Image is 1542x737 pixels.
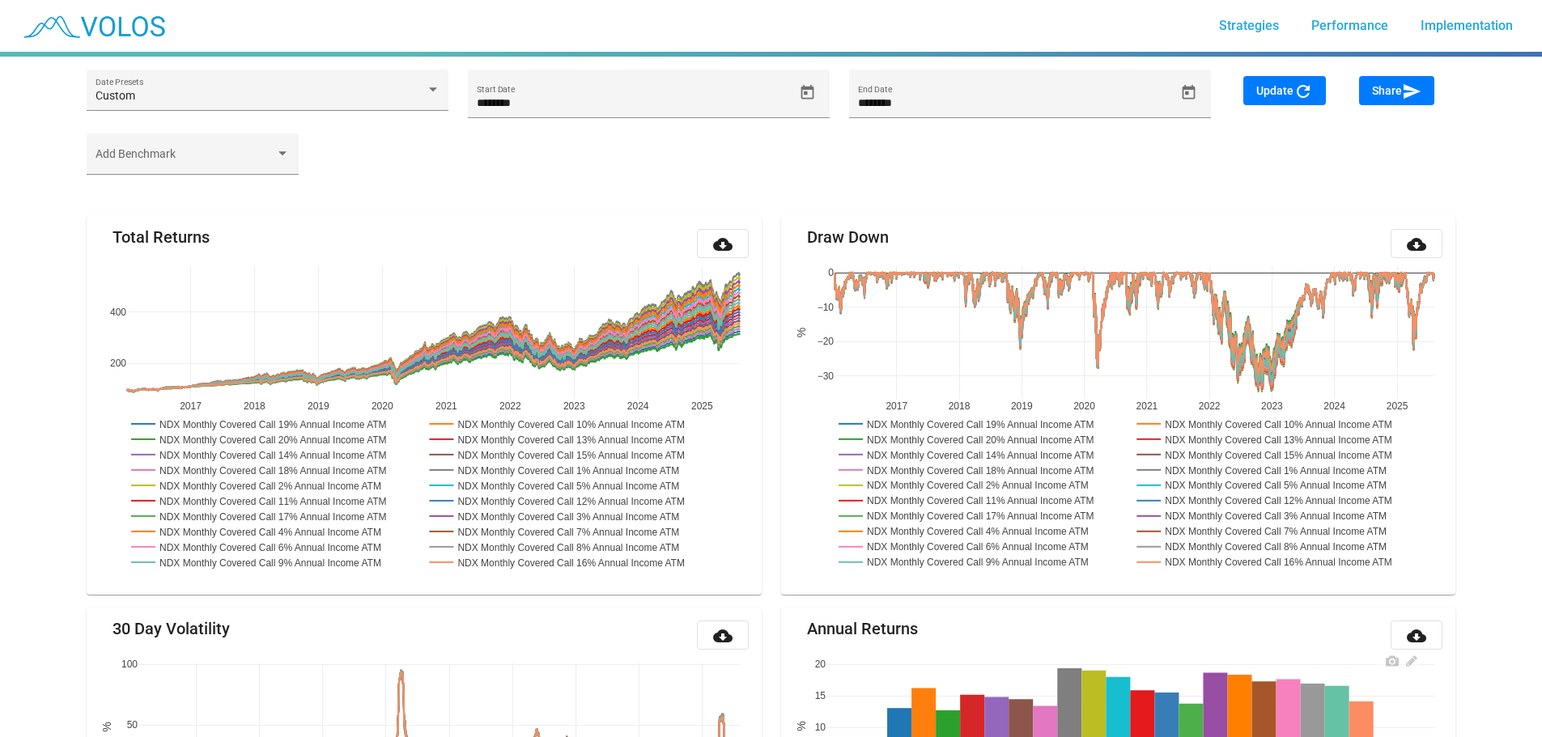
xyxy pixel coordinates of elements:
[1175,78,1203,107] button: Open calendar
[807,621,918,637] mat-card-title: Annual Returns
[1407,235,1426,254] mat-icon: cloud_download
[1311,18,1388,33] span: Performance
[1421,18,1513,33] span: Implementation
[1219,18,1279,33] span: Strategies
[1359,76,1434,105] button: Share
[13,6,173,46] img: blue_transparent.png
[1408,11,1526,40] a: Implementation
[113,229,210,245] mat-card-title: Total Returns
[1372,84,1421,97] span: Share
[96,89,135,102] span: Custom
[1402,82,1421,101] mat-icon: send
[713,626,733,646] mat-icon: cloud_download
[1256,84,1313,97] span: Update
[793,78,822,107] button: Open calendar
[713,235,733,254] mat-icon: cloud_download
[807,229,889,245] mat-card-title: Draw Down
[1407,626,1426,646] mat-icon: cloud_download
[1243,76,1326,105] button: Update
[113,621,230,637] mat-card-title: 30 Day Volatility
[1298,11,1401,40] a: Performance
[1293,82,1313,101] mat-icon: refresh
[1206,11,1292,40] a: Strategies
